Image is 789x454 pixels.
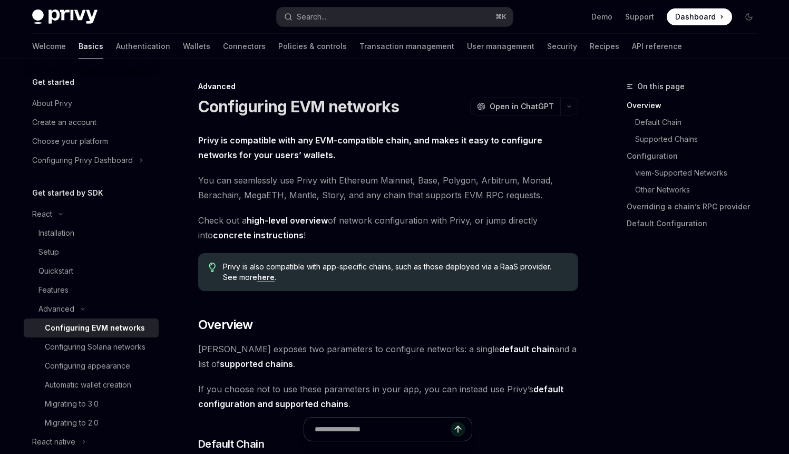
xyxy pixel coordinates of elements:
[24,375,159,394] a: Automatic wallet creation
[637,80,685,93] span: On this page
[45,398,99,410] div: Migrating to 3.0
[220,359,293,370] a: supported chains
[32,436,75,448] div: React native
[24,94,159,113] a: About Privy
[451,422,465,437] button: Send message
[38,265,73,277] div: Quickstart
[247,215,328,226] a: high-level overview
[632,34,682,59] a: API reference
[223,262,567,283] span: Privy is also compatible with app-specific chains, such as those deployed via a RaaS provider. Se...
[223,34,266,59] a: Connectors
[198,173,578,202] span: You can seamlessly use Privy with Ethereum Mainnet, Base, Polygon, Arbitrum, Monad, Berachain, Me...
[220,359,293,369] strong: supported chains
[198,81,578,92] div: Advanced
[45,341,145,353] div: Configuring Solana networks
[24,132,159,151] a: Choose your platform
[116,34,170,59] a: Authentication
[24,356,159,375] a: Configuring appearance
[198,97,400,116] h1: Configuring EVM networks
[635,131,766,148] a: Supported Chains
[79,34,103,59] a: Basics
[741,8,757,25] button: Toggle dark mode
[24,394,159,413] a: Migrating to 3.0
[495,13,506,21] span: ⌘ K
[24,281,159,300] a: Features
[45,322,145,334] div: Configuring EVM networks
[24,113,159,132] a: Create an account
[198,213,578,243] span: Check out a of network configuration with Privy, or jump directly into !
[213,230,304,241] a: concrete instructions
[24,413,159,432] a: Migrating to 2.0
[591,12,612,22] a: Demo
[38,246,59,258] div: Setup
[359,34,454,59] a: Transaction management
[627,215,766,232] a: Default Configuration
[45,417,99,429] div: Migrating to 2.0
[32,9,98,24] img: dark logo
[297,11,326,23] div: Search...
[32,34,66,59] a: Welcome
[209,263,216,272] svg: Tip
[45,360,130,372] div: Configuring appearance
[499,344,554,354] strong: default chain
[32,208,52,220] div: React
[675,12,716,22] span: Dashboard
[278,34,347,59] a: Policies & controls
[470,98,560,115] button: Open in ChatGPT
[627,148,766,165] a: Configuration
[590,34,619,59] a: Recipes
[625,12,654,22] a: Support
[32,187,103,199] h5: Get started by SDK
[257,273,275,282] a: here
[198,382,578,411] span: If you choose not to use these parameters in your app, you can instead use Privy’s .
[24,262,159,281] a: Quickstart
[32,76,74,89] h5: Get started
[198,316,253,333] span: Overview
[547,34,577,59] a: Security
[32,154,133,167] div: Configuring Privy Dashboard
[667,8,732,25] a: Dashboard
[32,135,108,148] div: Choose your platform
[198,135,542,160] strong: Privy is compatible with any EVM-compatible chain, and makes it easy to configure networks for yo...
[183,34,210,59] a: Wallets
[198,342,578,371] span: [PERSON_NAME] exposes two parameters to configure networks: a single and a list of .
[627,198,766,215] a: Overriding a chain’s RPC provider
[490,101,554,112] span: Open in ChatGPT
[467,34,534,59] a: User management
[627,97,766,114] a: Overview
[38,284,69,296] div: Features
[24,243,159,262] a: Setup
[24,337,159,356] a: Configuring Solana networks
[38,303,74,315] div: Advanced
[635,181,766,198] a: Other Networks
[32,97,72,110] div: About Privy
[635,114,766,131] a: Default Chain
[32,116,96,129] div: Create an account
[24,318,159,337] a: Configuring EVM networks
[277,7,513,26] button: Search...⌘K
[45,379,131,391] div: Automatic wallet creation
[635,165,766,181] a: viem-Supported Networks
[24,224,159,243] a: Installation
[499,344,554,355] a: default chain
[38,227,74,239] div: Installation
